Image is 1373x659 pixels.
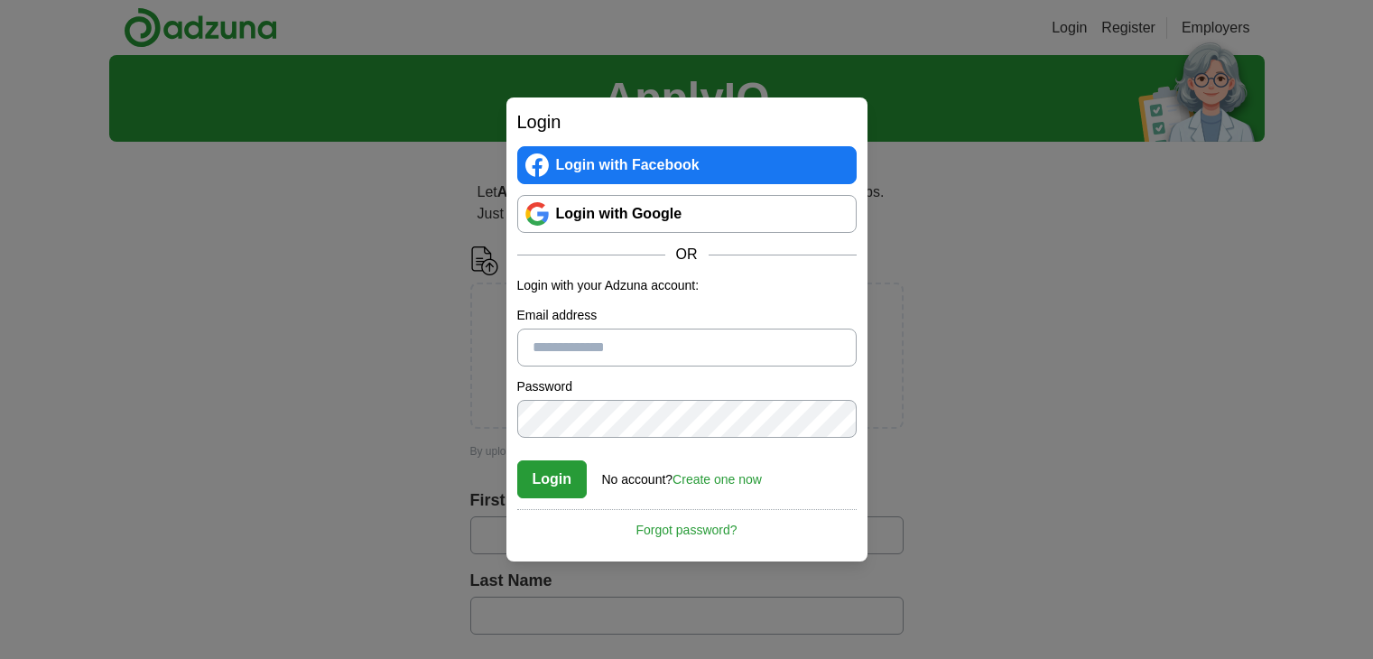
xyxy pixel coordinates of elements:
h2: Login [517,108,857,135]
button: Login [517,460,588,498]
a: Create one now [673,472,762,487]
span: OR [665,244,709,265]
a: Forgot password? [517,509,857,540]
p: Login with your Adzuna account: [517,276,857,295]
div: No account? [602,459,762,489]
a: Login with Google [517,195,857,233]
a: Login with Facebook [517,146,857,184]
label: Email address [517,306,857,325]
label: Password [517,377,857,396]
